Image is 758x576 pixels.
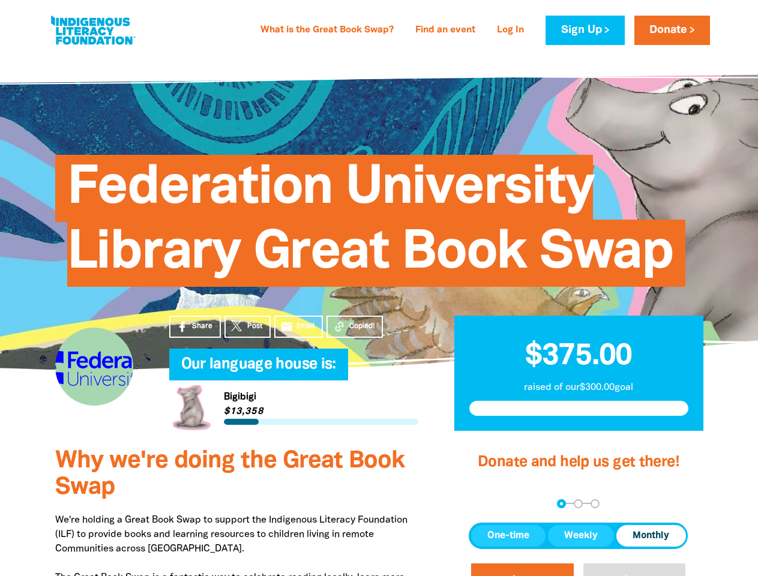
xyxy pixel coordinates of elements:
span: Our language house is: [181,358,336,380]
a: emailEmail [274,316,323,338]
a: Share [169,316,221,338]
span: Federation University Library Great Book Swap [67,164,673,287]
a: Log In [490,21,531,40]
span: Share [192,321,212,332]
i: email [280,320,293,333]
button: Navigate to step 3 of 3 to enter your payment details [591,499,600,508]
a: Sign Up [546,16,624,45]
button: Navigate to step 1 of 3 to enter your donation amount [557,499,566,508]
a: Donate [634,16,710,45]
span: Copied! [349,321,374,332]
button: Navigate to step 2 of 3 to enter your details [574,499,583,508]
span: Why we're doing the Great Book Swap [55,450,405,499]
span: $375.00 [525,343,632,370]
span: Monthly [633,529,669,543]
a: What is the Great Book Swap? [253,21,401,40]
a: Find an event [408,21,483,40]
span: One-time [487,529,529,543]
span: Post [247,321,262,332]
button: One-time [471,525,546,547]
button: Copied! [326,316,383,338]
h6: My Team [169,368,418,376]
span: Email [296,321,314,332]
div: Donation frequency [469,523,688,549]
button: Weekly [548,525,614,547]
a: Post [224,316,271,338]
p: raised of our $300.00 goal [469,380,688,395]
span: Weekly [564,529,598,543]
span: Donate and help us get there! [478,455,679,469]
button: Monthly [616,525,685,547]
